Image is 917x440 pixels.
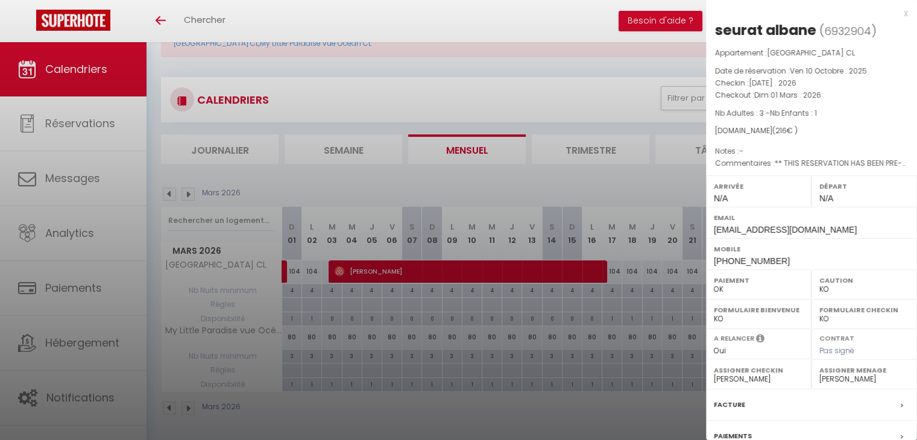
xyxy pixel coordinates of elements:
span: N/A [714,193,728,203]
span: [EMAIL_ADDRESS][DOMAIN_NAME] [714,225,857,234]
p: Commentaires : [715,157,908,169]
label: Email [714,212,909,224]
span: Pas signé [819,345,854,356]
span: N/A [819,193,833,203]
label: Caution [819,274,909,286]
label: Départ [819,180,909,192]
span: - [739,146,743,156]
label: Assigner Checkin [714,364,804,376]
label: Mobile [714,243,909,255]
span: [PHONE_NUMBER] [714,256,790,266]
label: Formulaire Bienvenue [714,304,804,316]
div: seurat albane [715,20,816,40]
label: Contrat [819,333,854,341]
span: Nb Adultes : 3 - [715,108,817,118]
span: 6932904 [824,24,871,39]
p: Date de réservation : [715,65,908,77]
span: ( ) [819,22,877,39]
span: Dim 01 Mars . 2026 [754,90,821,100]
div: [DOMAIN_NAME] [715,125,908,137]
span: ( € ) [772,125,798,136]
label: Assigner Menage [819,364,909,376]
label: Formulaire Checkin [819,304,909,316]
label: Arrivée [714,180,804,192]
span: Ven 10 Octobre . 2025 [790,66,867,76]
p: Checkout : [715,89,908,101]
span: Nb Enfants : 1 [770,108,817,118]
i: Sélectionner OUI si vous souhaiter envoyer les séquences de messages post-checkout [756,333,764,347]
span: [GEOGRAPHIC_DATA] CL [767,48,855,58]
label: A relancer [714,333,754,344]
span: [DATE] . 2026 [749,78,796,88]
span: 216 [775,125,787,136]
label: Facture [714,398,745,411]
p: Appartement : [715,47,908,59]
p: Notes : [715,145,908,157]
label: Paiement [714,274,804,286]
p: Checkin : [715,77,908,89]
div: x [706,6,908,20]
